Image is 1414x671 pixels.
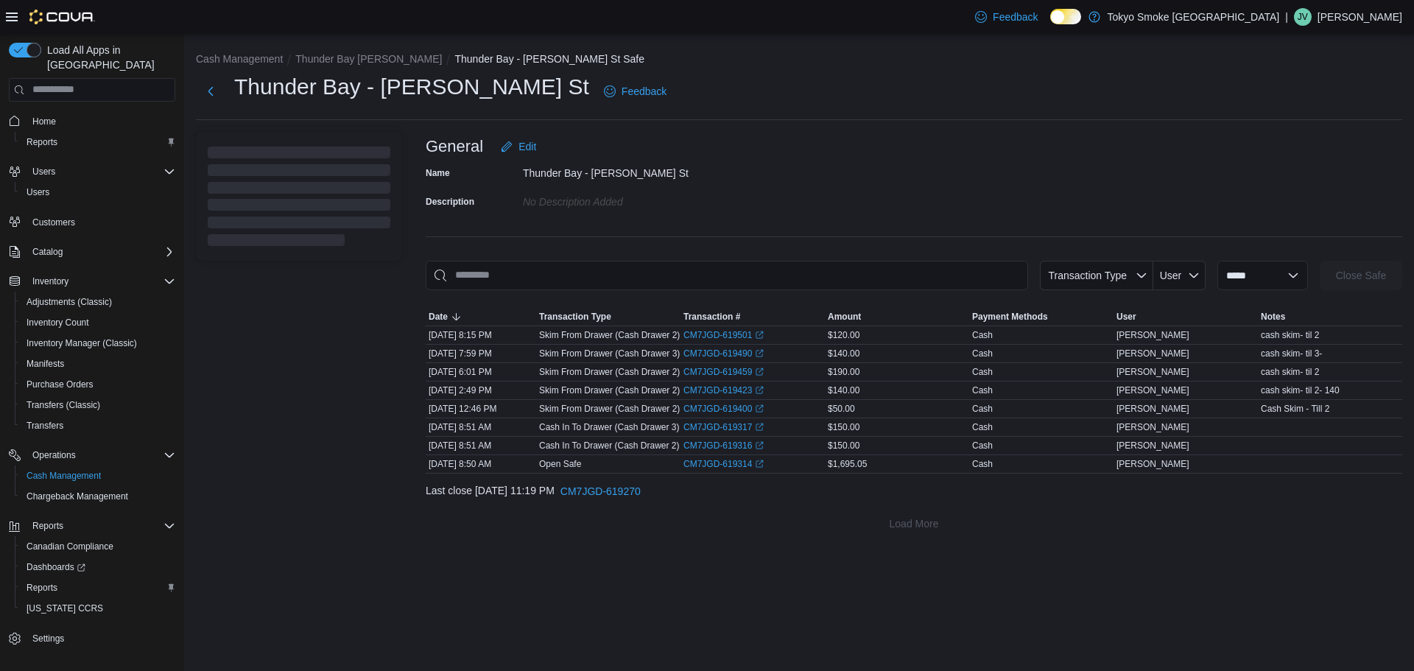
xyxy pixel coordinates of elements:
button: Inventory Manager (Classic) [15,333,181,354]
span: Load All Apps in [GEOGRAPHIC_DATA] [41,43,175,72]
svg: External link [755,386,764,395]
a: CM7JGD-619423External link [683,384,764,396]
button: Edit [495,132,542,161]
button: Adjustments (Classic) [15,292,181,312]
span: User [1160,270,1182,281]
input: Dark Mode [1050,9,1081,24]
button: CM7JGD-619270 [555,477,647,506]
span: cash skim- til 2 [1261,366,1319,378]
button: Cash Management [15,466,181,486]
a: Chargeback Management [21,488,134,505]
a: Settings [27,630,70,647]
span: Reports [27,582,57,594]
span: Transfers (Classic) [27,399,100,411]
button: Transfers (Classic) [15,395,181,415]
span: Home [32,116,56,127]
button: Load More [426,509,1402,538]
span: Customers [32,217,75,228]
span: Users [27,186,49,198]
button: Inventory Count [15,312,181,333]
a: Purchase Orders [21,376,99,393]
svg: External link [755,441,764,450]
div: Cash [972,458,993,470]
div: [DATE] 7:59 PM [426,345,536,362]
button: Catalog [3,242,181,262]
a: CM7JGD-619314External link [683,458,764,470]
span: Amount [828,311,861,323]
a: Inventory Manager (Classic) [21,334,143,352]
div: Cash [972,421,993,433]
span: $50.00 [828,403,855,415]
a: Dashboards [21,558,91,576]
div: Cash [972,329,993,341]
div: Cash [972,366,993,378]
button: Date [426,308,536,326]
span: [PERSON_NAME] [1116,458,1189,470]
div: Jynessia Vepsalainen [1294,8,1312,26]
a: Feedback [969,2,1044,32]
span: Purchase Orders [27,379,94,390]
p: Skim From Drawer (Cash Drawer 2) [539,384,680,396]
span: Adjustments (Classic) [21,293,175,311]
a: Inventory Count [21,314,95,331]
button: Purchase Orders [15,374,181,395]
span: JV [1298,8,1308,26]
button: Operations [3,445,181,466]
button: Notes [1258,308,1402,326]
svg: External link [755,423,764,432]
a: Transfers [21,417,69,435]
span: Catalog [27,243,175,261]
svg: External link [755,460,764,468]
span: Transfers (Classic) [21,396,175,414]
span: Reports [32,520,63,532]
span: Feedback [622,84,666,99]
button: Reports [3,516,181,536]
span: Reports [21,579,175,597]
span: Close Safe [1336,268,1386,283]
button: Users [27,163,61,180]
div: Cash [972,440,993,452]
a: Adjustments (Classic) [21,293,118,311]
svg: External link [755,368,764,376]
span: User [1116,311,1136,323]
button: Catalog [27,243,68,261]
button: Reports [15,132,181,152]
button: Next [196,77,225,106]
h1: Thunder Bay - [PERSON_NAME] St [234,72,589,102]
div: Cash [972,403,993,415]
span: Settings [32,633,64,644]
a: CM7JGD-619490External link [683,348,764,359]
div: Thunder Bay - [PERSON_NAME] St [523,161,720,179]
div: Cash [972,384,993,396]
span: [PERSON_NAME] [1116,366,1189,378]
a: Cash Management [21,467,107,485]
span: Manifests [27,358,64,370]
button: Transaction Type [536,308,680,326]
button: Home [3,110,181,132]
span: Catalog [32,246,63,258]
span: Chargeback Management [21,488,175,505]
p: Skim From Drawer (Cash Drawer 2) [539,329,680,341]
button: Users [3,161,181,182]
div: [DATE] 8:51 AM [426,437,536,454]
p: Skim From Drawer (Cash Drawer 3) [539,348,680,359]
span: Load More [890,516,939,531]
a: Users [21,183,55,201]
img: Cova [29,10,95,24]
span: cash skim- til 2- 140 [1261,384,1340,396]
p: [PERSON_NAME] [1318,8,1402,26]
span: Settings [27,629,175,647]
a: Home [27,113,62,130]
span: [PERSON_NAME] [1116,348,1189,359]
span: Users [21,183,175,201]
button: User [1114,308,1258,326]
span: cash skim- til 3- [1261,348,1322,359]
span: $190.00 [828,366,859,378]
button: [US_STATE] CCRS [15,598,181,619]
div: Last close [DATE] 11:19 PM [426,477,1402,506]
h3: General [426,138,483,155]
span: [PERSON_NAME] [1116,421,1189,433]
div: [DATE] 8:50 AM [426,455,536,473]
span: Payment Methods [972,311,1048,323]
a: [US_STATE] CCRS [21,600,109,617]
